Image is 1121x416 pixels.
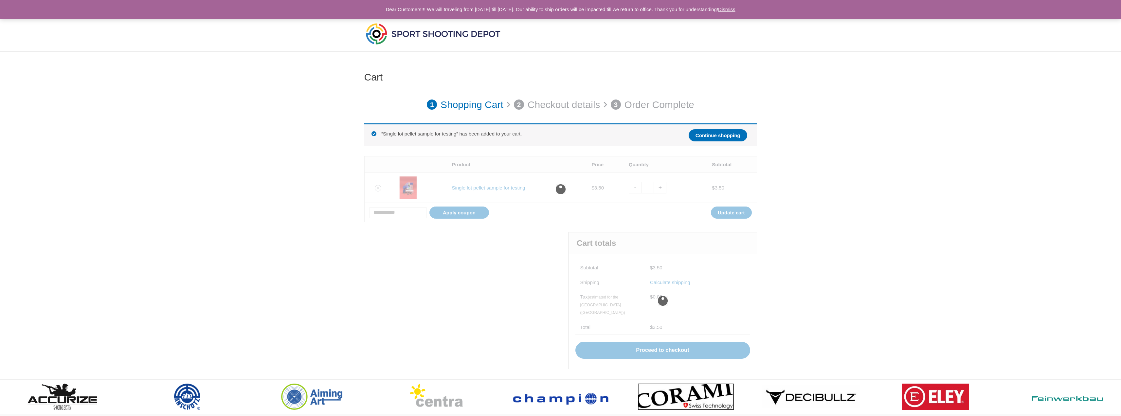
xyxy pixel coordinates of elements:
[364,22,502,46] img: Sport Shooting Depot
[689,129,747,141] a: Continue shopping
[364,123,757,146] div: “Single lot pellet sample for testing” has been added to your cart.
[427,99,437,110] span: 1
[718,7,735,12] a: Dismiss
[514,99,524,110] span: 2
[514,96,600,114] a: 2 Checkout details
[528,96,600,114] p: Checkout details
[902,384,969,410] img: brand logo
[364,71,757,83] h1: Cart
[441,96,503,114] p: Shopping Cart
[427,96,503,114] a: 1 Shopping Cart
